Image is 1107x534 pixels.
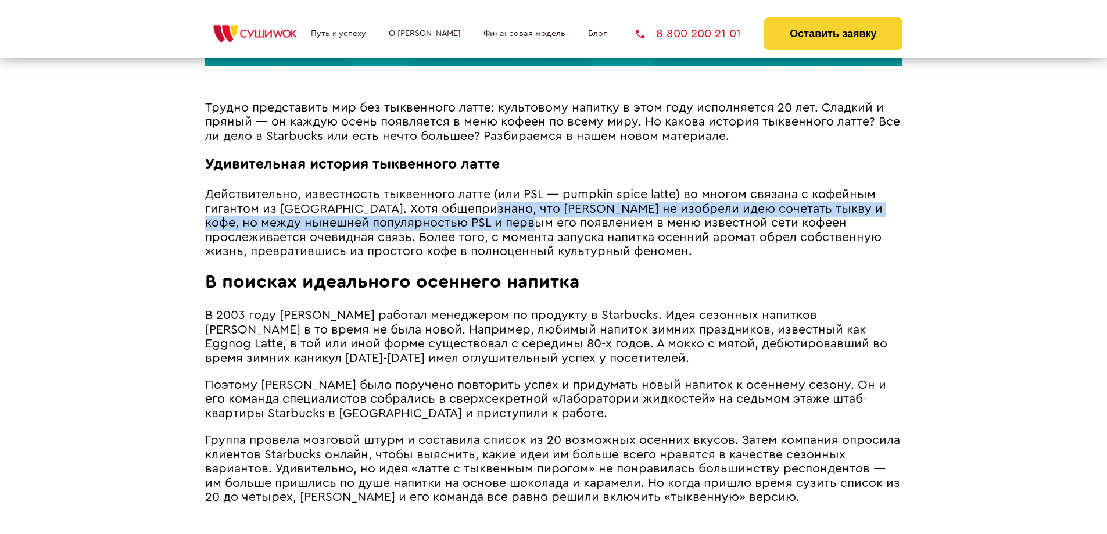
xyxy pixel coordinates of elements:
a: Путь к успеху [311,29,366,38]
a: Финансовая модель [483,29,565,38]
span: Поэтому [PERSON_NAME] было поручено повторить успех и придумать новый напиток к осеннему сезону. ... [205,379,886,420]
span: Действительно, известность тыквенного латте (или PSL ― pumpkin spice latte) во многом связана с к... [205,188,883,257]
span: Удивительная история тыквенного латте [205,157,500,171]
a: Блог [588,29,607,38]
a: О [PERSON_NAME] [389,29,461,38]
button: Оставить заявку [764,17,902,50]
a: 8 800 200 21 01 [636,28,741,40]
span: В 2003 году [PERSON_NAME] работал менеджером по продукту в Starbucks. Идея сезонных напитков [PER... [205,309,887,364]
span: Трудно представить мир без тыквенного латте: культовому напитку в этом году исполняется 20 лет. С... [205,102,900,142]
span: 8 800 200 21 01 [656,28,741,40]
span: Группа провела мозговой штурм и составила список из 20 возможных осенних вкусов. Затем компания о... [205,434,900,503]
span: В поисках идеального осеннего напитка [205,273,579,291]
